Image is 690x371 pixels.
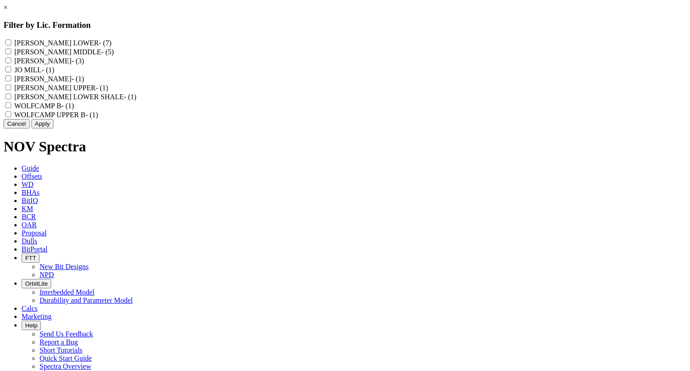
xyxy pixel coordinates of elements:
span: BitPortal [22,245,48,253]
label: [PERSON_NAME] UPPER [14,84,108,92]
a: × [4,4,8,11]
span: OAR [22,221,37,229]
label: [PERSON_NAME] LOWER SHALE [14,93,137,101]
span: - (1) [85,111,98,119]
span: KM [22,205,33,212]
span: Guide [22,164,39,172]
span: FTT [25,255,36,261]
button: Apply [31,119,53,128]
span: - (3) [71,57,84,65]
h1: NOV Spectra [4,138,686,155]
span: BHAs [22,189,40,196]
label: WOLFCAMP B [14,102,74,110]
span: Marketing [22,313,52,320]
span: - (1) [124,93,137,101]
span: OrbitLite [25,280,48,287]
span: - (1) [61,102,74,110]
label: JO MILL [14,66,54,74]
label: [PERSON_NAME] LOWER [14,39,111,47]
label: [PERSON_NAME] [14,57,84,65]
span: - (1) [42,66,54,74]
a: Send Us Feedback [40,330,93,338]
span: Dulls [22,237,37,245]
label: WOLFCAMP UPPER B [14,111,98,119]
label: [PERSON_NAME] MIDDLE [14,48,114,56]
span: - (1) [96,84,108,92]
a: Durability and Parameter Model [40,296,133,304]
span: - (5) [101,48,114,56]
a: NPD [40,271,54,278]
span: Calcs [22,305,38,312]
button: Cancel [4,119,30,128]
span: Offsets [22,172,42,180]
span: - (1) [71,75,84,83]
label: [PERSON_NAME] [14,75,84,83]
h3: Filter by Lic. Formation [4,20,686,30]
a: Spectra Overview [40,362,91,370]
a: Quick Start Guide [40,354,92,362]
a: New Bit Designs [40,263,88,270]
span: Help [25,322,37,329]
span: BitIQ [22,197,38,204]
a: Report a Bug [40,338,78,346]
span: Proposal [22,229,47,237]
span: - (7) [99,39,111,47]
span: WD [22,181,34,188]
a: Short Tutorials [40,346,83,354]
span: BCR [22,213,36,221]
a: Interbedded Model [40,288,94,296]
